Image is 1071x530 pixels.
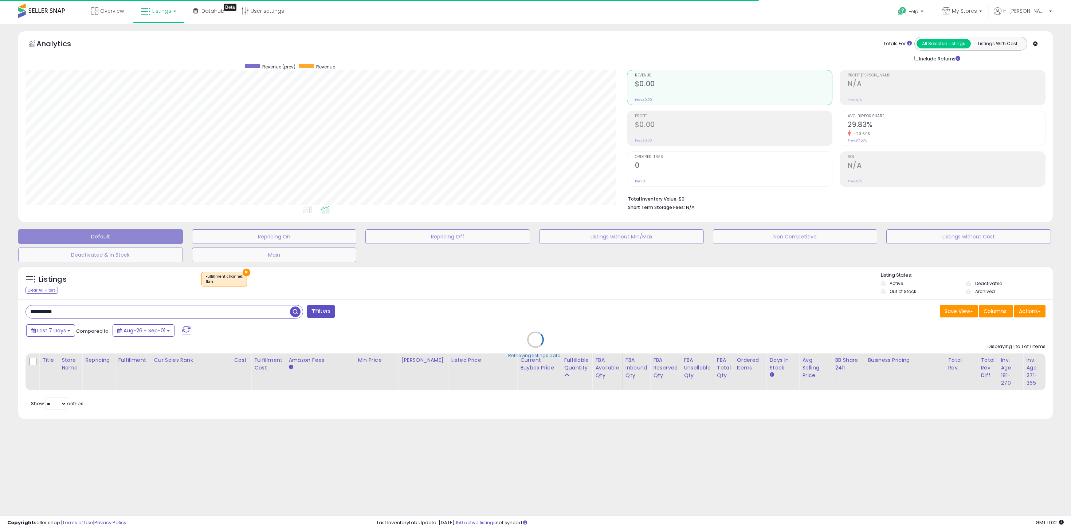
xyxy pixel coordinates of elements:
span: Profit [PERSON_NAME] [848,74,1045,78]
span: Hi [PERSON_NAME] [1003,7,1047,15]
small: Prev: $0.00 [635,138,652,143]
button: Deactivated & In Stock [18,248,183,262]
button: Repricing Off [365,229,530,244]
button: Main [192,248,357,262]
li: $0 [628,194,1040,203]
div: Tooltip anchor [224,4,236,11]
span: Overview [100,7,124,15]
a: Help [892,1,931,24]
small: Prev: $0.00 [635,98,652,102]
span: Revenue [316,64,335,70]
small: Prev: 37.57% [848,138,867,143]
b: Total Inventory Value: [628,196,678,202]
button: Listings without Cost [886,229,1051,244]
span: Avg. Buybox Share [848,114,1045,118]
small: -20.60% [851,131,871,137]
span: Help [909,8,918,15]
span: Revenue (prev) [262,64,295,70]
span: Revenue [635,74,832,78]
span: Ordered Items [635,155,832,159]
button: Listings With Cost [970,39,1025,48]
h2: N/A [848,80,1045,90]
span: ROI [848,155,1045,159]
span: Profit [635,114,832,118]
div: Totals For [883,40,912,47]
h2: $0.00 [635,120,832,130]
b: Short Term Storage Fees: [628,204,685,210]
button: Non Competitive [713,229,878,244]
div: Retrieving listings data.. [508,352,563,359]
small: Prev: 0 [635,179,645,183]
button: All Selected Listings [917,39,971,48]
button: Listings without Min/Max [539,229,704,244]
h2: N/A [848,161,1045,171]
button: Default [18,229,183,244]
span: Listings [152,7,171,15]
small: Prev: N/A [848,98,862,102]
h5: Analytics [36,39,85,51]
span: DataHub [201,7,224,15]
div: Include Returns [909,54,969,63]
h2: $0.00 [635,80,832,90]
button: Repricing On [192,229,357,244]
small: Prev: N/A [848,179,862,183]
span: N/A [686,204,695,211]
h2: 29.83% [848,120,1045,130]
a: Hi [PERSON_NAME] [994,7,1052,24]
span: My Stores [952,7,977,15]
h2: 0 [635,161,832,171]
i: Get Help [898,7,907,16]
